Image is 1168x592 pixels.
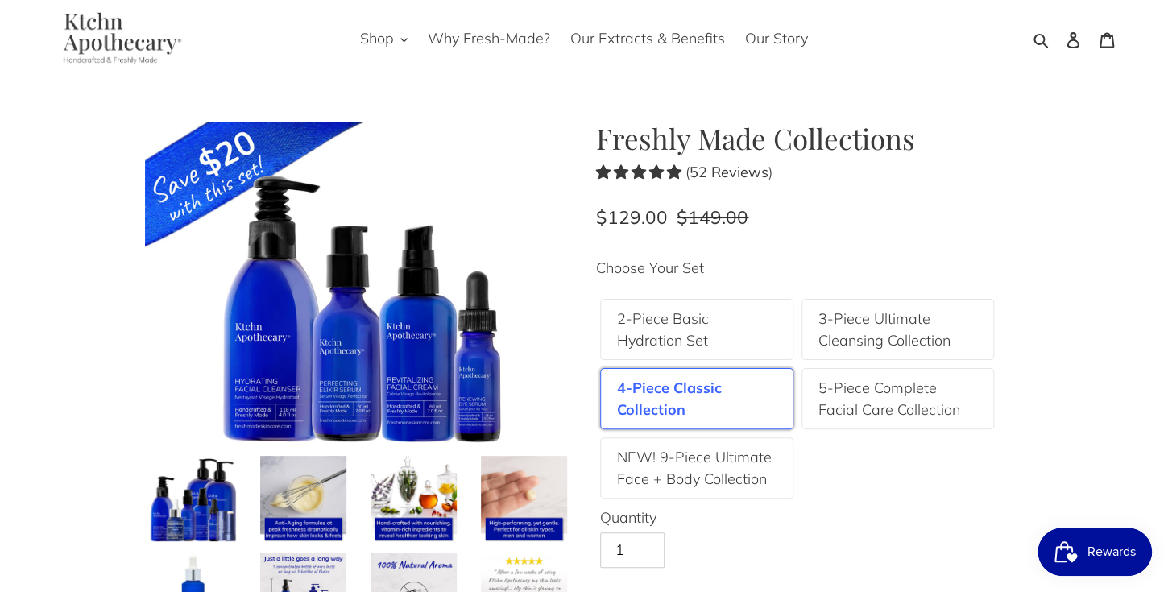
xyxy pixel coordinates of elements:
label: 2-Piece Basic Hydration Set [617,308,777,351]
span: Why Fresh-Made? [428,29,550,48]
label: Choose Your Set [596,257,1023,279]
span: ( ) [685,163,772,181]
img: Load image into Gallery viewer, Freshly Made Collections [369,454,458,544]
button: Shop [352,25,416,52]
label: NEW! 9-Piece Ultimate Face + Body Collection [617,446,777,490]
h1: Freshly Made Collections [596,122,1023,155]
label: Quantity [600,507,1019,528]
s: $149.00 [677,205,748,229]
label: 4-Piece Classic Collection [617,377,777,420]
b: 52 Reviews [690,163,768,181]
a: Our Extracts & Benefits [562,25,733,52]
a: Our Story [737,25,816,52]
label: 3-Piece Ultimate Cleansing Collection [818,308,978,351]
img: Ktchn Apothecary [44,12,193,64]
img: Freshly Made Collections [145,122,572,442]
img: Load image into Gallery viewer, Freshly Made Collections [148,454,238,544]
span: Shop [360,29,394,48]
span: $129.00 [596,205,668,229]
img: Load image into Gallery viewer, Freshly Made Collections [479,454,569,544]
span: Our Extracts & Benefits [570,29,725,48]
a: Why Fresh-Made? [420,25,558,52]
label: 5-Piece Complete Facial Care Collection [818,377,978,420]
span: Our Story [745,29,808,48]
img: Load image into Gallery viewer, Freshly Made Collections [259,454,348,544]
iframe: Button to open loyalty program pop-up [1038,528,1152,576]
span: 4.83 stars [596,163,685,181]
